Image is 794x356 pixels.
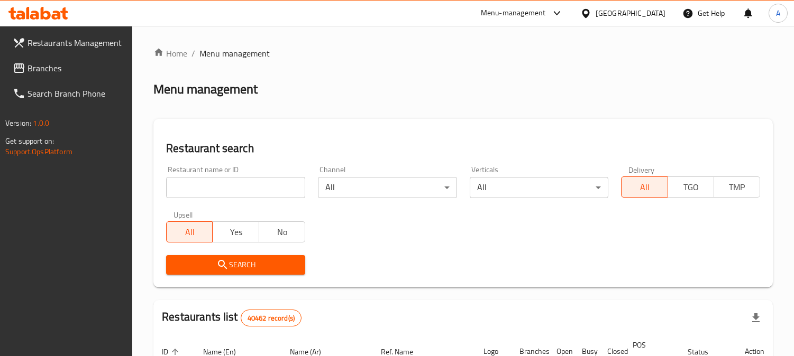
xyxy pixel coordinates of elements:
div: Export file [743,305,769,331]
span: Menu management [199,47,270,60]
button: Yes [212,221,259,242]
span: Restaurants Management [28,36,124,49]
span: Get support on: [5,134,54,148]
div: All [318,177,457,198]
a: Search Branch Phone [4,81,133,106]
a: Restaurants Management [4,30,133,55]
li: / [191,47,195,60]
button: All [166,221,213,242]
span: 40462 record(s) [241,313,301,323]
div: Total records count [241,310,302,326]
div: All [470,177,609,198]
span: Yes [217,224,254,240]
label: Delivery [628,166,655,173]
label: Upsell [174,211,193,218]
a: Support.OpsPlatform [5,145,72,158]
span: No [263,224,301,240]
h2: Menu management [153,81,258,98]
button: TGO [668,176,714,198]
span: TGO [672,180,710,195]
div: [GEOGRAPHIC_DATA] [596,7,665,19]
span: Search Branch Phone [28,87,124,100]
button: Search [166,255,305,275]
span: Search [175,258,297,271]
h2: Restaurant search [166,140,760,156]
span: TMP [718,180,756,195]
div: Menu-management [481,7,546,20]
span: A [776,7,780,19]
input: Search for restaurant name or ID.. [166,177,305,198]
span: All [171,224,208,240]
span: Branches [28,62,124,74]
button: No [259,221,305,242]
span: Version: [5,116,31,130]
a: Home [153,47,187,60]
nav: breadcrumb [153,47,773,60]
button: All [621,176,668,198]
span: All [626,180,663,195]
h2: Restaurants list [162,309,302,326]
span: 1.0.0 [33,116,49,130]
button: TMP [714,176,760,198]
a: Branches [4,55,133,81]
